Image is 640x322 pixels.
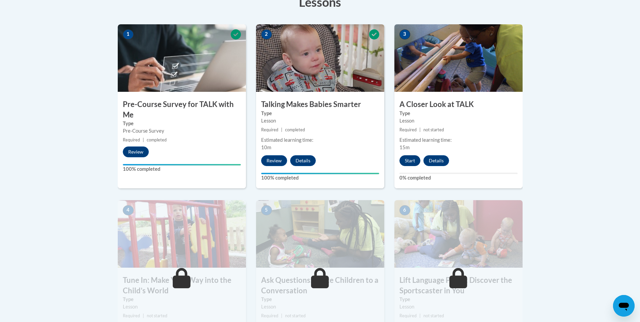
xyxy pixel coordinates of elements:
h3: Ask Questions: Invite Children to a Conversation [256,275,384,296]
div: Estimated learning time: [261,136,379,144]
span: | [281,313,282,318]
span: Required [399,313,417,318]
span: not started [423,127,444,132]
div: Your progress [261,173,379,174]
span: completed [285,127,305,132]
label: Type [261,110,379,117]
iframe: Button to launch messaging window [613,295,635,317]
h3: Lift Language Part 1: Discover the Sportscaster in You [394,275,523,296]
img: Course Image [256,200,384,268]
span: completed [147,137,167,142]
span: Required [261,313,278,318]
img: Course Image [394,24,523,92]
h3: Tune In: Make Your Way into the Child’s World [118,275,246,296]
span: 5 [261,205,272,215]
span: | [419,127,421,132]
label: Type [399,110,518,117]
span: Required [261,127,278,132]
label: Type [123,120,241,127]
span: | [143,313,144,318]
span: not started [147,313,167,318]
div: Your progress [123,164,241,165]
h3: A Closer Look at TALK [394,99,523,110]
div: Lesson [261,303,379,311]
img: Course Image [118,24,246,92]
div: Lesson [123,303,241,311]
h3: Pre-Course Survey for TALK with Me [118,99,246,120]
button: Review [123,146,149,157]
img: Course Image [394,200,523,268]
div: Estimated learning time: [399,136,518,144]
button: Review [261,155,287,166]
span: | [281,127,282,132]
span: 3 [399,29,410,39]
span: 10m [261,144,271,150]
span: 1 [123,29,134,39]
div: Lesson [399,303,518,311]
span: 4 [123,205,134,215]
span: Required [123,313,140,318]
div: Lesson [261,117,379,125]
span: Required [123,137,140,142]
span: 15m [399,144,410,150]
span: not started [285,313,306,318]
div: Lesson [399,117,518,125]
label: Type [261,296,379,303]
span: Required [399,127,417,132]
label: 100% completed [123,165,241,173]
label: Type [123,296,241,303]
span: not started [423,313,444,318]
div: Pre-Course Survey [123,127,241,135]
label: Type [399,296,518,303]
span: | [419,313,421,318]
button: Details [290,155,316,166]
button: Start [399,155,420,166]
h3: Talking Makes Babies Smarter [256,99,384,110]
span: 6 [399,205,410,215]
label: 0% completed [399,174,518,182]
span: | [143,137,144,142]
img: Course Image [256,24,384,92]
button: Details [423,155,449,166]
span: 2 [261,29,272,39]
img: Course Image [118,200,246,268]
label: 100% completed [261,174,379,182]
